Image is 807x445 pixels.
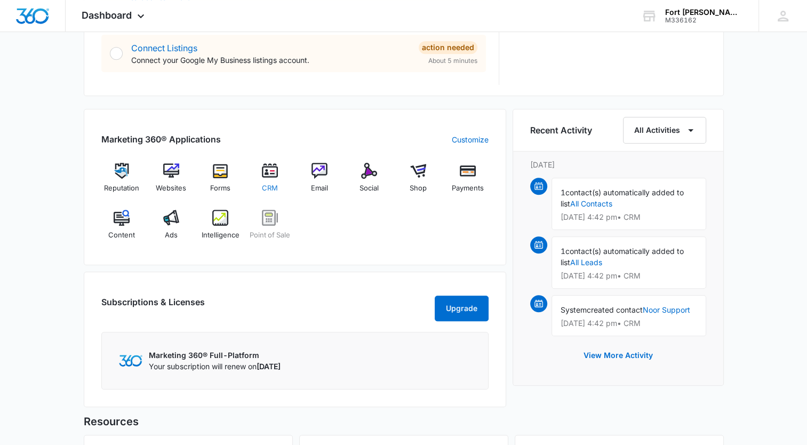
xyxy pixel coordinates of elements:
span: About 5 minutes [428,56,477,66]
button: All Activities [623,117,706,144]
a: Social [348,163,389,201]
span: Social [359,183,379,194]
div: account name [665,8,743,17]
span: Shop [410,183,427,194]
p: [DATE] [530,159,706,170]
span: contact(s) automatically added to list [561,247,684,267]
p: Connect your Google My Business listings account. [131,54,410,66]
h2: Subscriptions & Licenses [101,296,205,317]
a: Email [299,163,340,201]
div: Action Needed [419,41,477,54]
span: Point of Sale [250,230,290,241]
a: Websites [150,163,191,201]
h5: Resources [84,414,724,430]
a: All Contacts [570,199,612,208]
a: Shop [398,163,439,201]
span: Email [311,183,328,194]
span: Reputation [104,183,139,194]
a: Point of Sale [250,210,291,248]
a: Intelligence [200,210,241,248]
button: View More Activity [573,343,664,368]
span: 1 [561,188,565,197]
a: Customize [452,134,489,145]
p: Your subscription will renew on [149,361,281,372]
a: Ads [150,210,191,248]
button: Upgrade [435,296,489,321]
span: CRM [262,183,278,194]
span: 1 [561,247,565,256]
a: Reputation [101,163,142,201]
span: Forms [210,183,230,194]
p: [DATE] 4:42 pm • CRM [561,213,697,221]
span: Payments [452,183,484,194]
span: Content [108,230,135,241]
div: account id [665,17,743,24]
p: Marketing 360® Full-Platform [149,349,281,361]
a: All Leads [570,258,602,267]
span: Dashboard [82,10,132,21]
a: Payments [448,163,489,201]
a: Content [101,210,142,248]
a: Connect Listings [131,43,197,53]
span: Intelligence [202,230,239,241]
a: Noor Support [643,305,690,314]
h2: Marketing 360® Applications [101,133,221,146]
img: Marketing 360 Logo [119,355,142,366]
span: System [561,305,587,314]
h6: Recent Activity [530,124,592,137]
p: [DATE] 4:42 pm • CRM [561,320,697,327]
span: [DATE] [257,362,281,371]
a: CRM [250,163,291,201]
span: contact(s) automatically added to list [561,188,684,208]
span: created contact [587,305,643,314]
a: Forms [200,163,241,201]
span: Ads [165,230,178,241]
span: Websites [156,183,186,194]
p: [DATE] 4:42 pm • CRM [561,272,697,280]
